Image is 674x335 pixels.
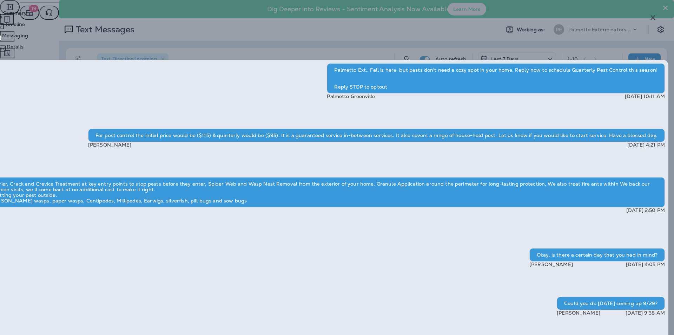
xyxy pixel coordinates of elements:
p: Summary [3,10,27,16]
div: Palmetto Ext.: Fall is here, but pests don't need a cozy spot in your home. Reply now to schedule... [327,63,665,94]
p: Timeline [5,21,25,27]
p: Messaging [2,33,28,38]
div: Could you do [DATE] coming up 9/29? [557,297,665,310]
p: [DATE] 4:05 PM [626,262,665,267]
p: Details [7,44,24,50]
div: For pest control the initial price would be ($115) & quarterly would be ($95). It is a guaranteed... [88,129,665,142]
p: Palmetto Greenville [327,94,375,99]
p: [DATE] 4:21 PM [627,142,665,148]
p: [PERSON_NAME] [557,310,600,316]
p: [DATE] 9:38 AM [626,310,665,316]
p: [PERSON_NAME] [529,262,573,267]
p: [DATE] 10:11 AM [625,94,665,99]
div: Okay, is there a certain day that you had in mind? [529,248,665,262]
p: [PERSON_NAME] [88,142,132,148]
p: [DATE] 2:50 PM [626,207,665,213]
